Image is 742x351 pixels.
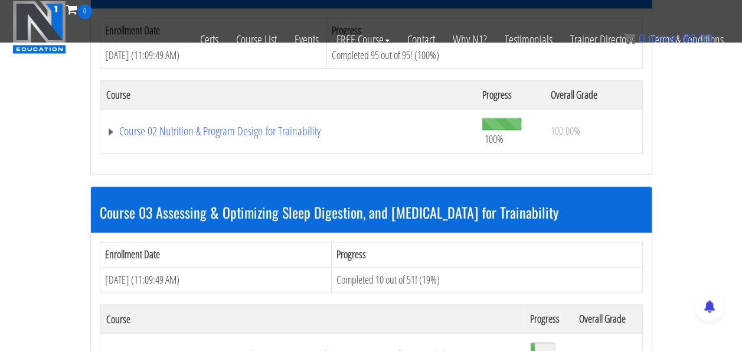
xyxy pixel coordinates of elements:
[328,19,398,60] a: FREE Course
[638,32,645,45] span: 0
[573,305,642,333] th: Overall Grade
[100,242,331,267] th: Enrollment Date
[100,204,643,220] h3: Course 03 Assessing & Optimizing Sleep Digestion, and [MEDICAL_DATA] for Trainability
[331,267,642,292] td: Completed 10 out of 51! (19%)
[648,32,679,45] span: items:
[561,19,642,60] a: Trainer Directory
[623,32,635,44] img: icon11.png
[286,19,328,60] a: Events
[683,32,712,45] bdi: 0.00
[524,305,573,333] th: Progress
[100,305,524,333] th: Course
[545,80,642,109] th: Overall Grade
[496,19,561,60] a: Testimonials
[100,267,331,292] td: [DATE] (11:09:49 AM)
[642,19,733,60] a: Terms & Conditions
[106,125,470,137] a: Course 02 Nutrition & Program Design for Trainability
[683,32,689,45] span: $
[331,242,642,267] th: Progress
[77,4,92,19] span: 0
[100,80,476,109] th: Course
[484,132,503,145] span: 100%
[476,80,544,109] th: Progress
[66,1,92,17] a: 0
[545,109,642,153] td: 100.00%
[398,19,444,60] a: Contact
[227,19,286,60] a: Course List
[191,19,227,60] a: Certs
[444,19,496,60] a: Why N1?
[12,1,66,54] img: n1-education
[623,32,712,45] a: 0 items: $0.00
